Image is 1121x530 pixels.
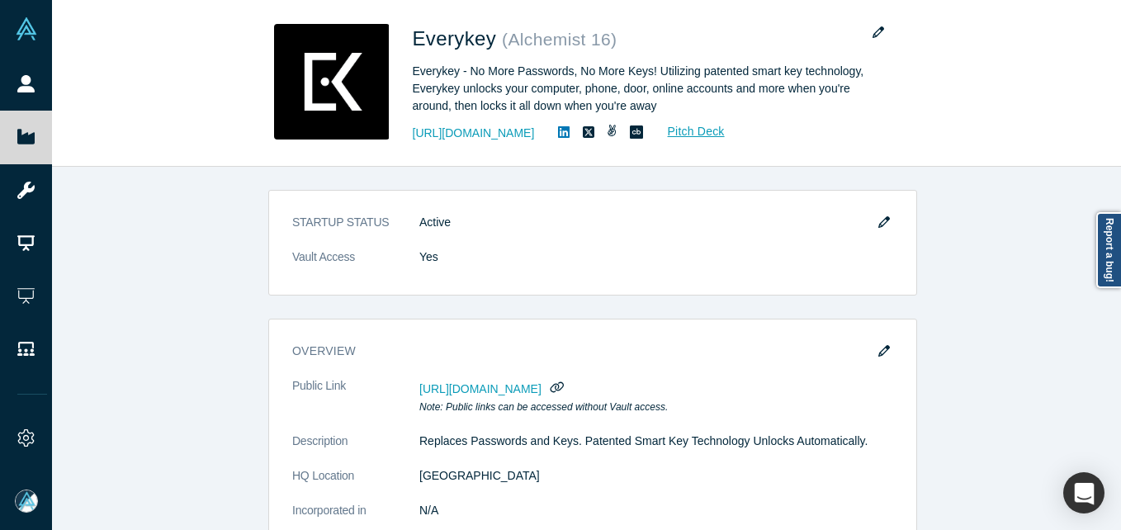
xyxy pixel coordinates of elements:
[419,248,893,266] dd: Yes
[292,248,419,283] dt: Vault Access
[1096,212,1121,288] a: Report a bug!
[15,490,38,513] img: Mia Scott's Account
[274,24,390,140] img: Everykey's Logo
[413,125,535,142] a: [URL][DOMAIN_NAME]
[292,214,419,248] dt: STARTUP STATUS
[292,467,419,502] dt: HQ Location
[419,401,668,413] em: Note: Public links can be accessed without Vault access.
[419,467,893,485] dd: [GEOGRAPHIC_DATA]
[292,343,870,360] h3: overview
[413,27,503,50] span: Everykey
[419,502,893,519] dd: N/A
[292,433,419,467] dt: Description
[419,214,893,231] dd: Active
[650,122,726,141] a: Pitch Deck
[502,30,617,49] small: ( Alchemist 16 )
[413,63,875,115] div: Everykey - No More Passwords, No More Keys! Utilizing patented smart key technology, Everykey unl...
[292,377,346,395] span: Public Link
[15,17,38,40] img: Alchemist Vault Logo
[419,382,542,395] span: [URL][DOMAIN_NAME]
[419,433,893,450] p: Replaces Passwords and Keys. Patented Smart Key Technology Unlocks Automatically.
